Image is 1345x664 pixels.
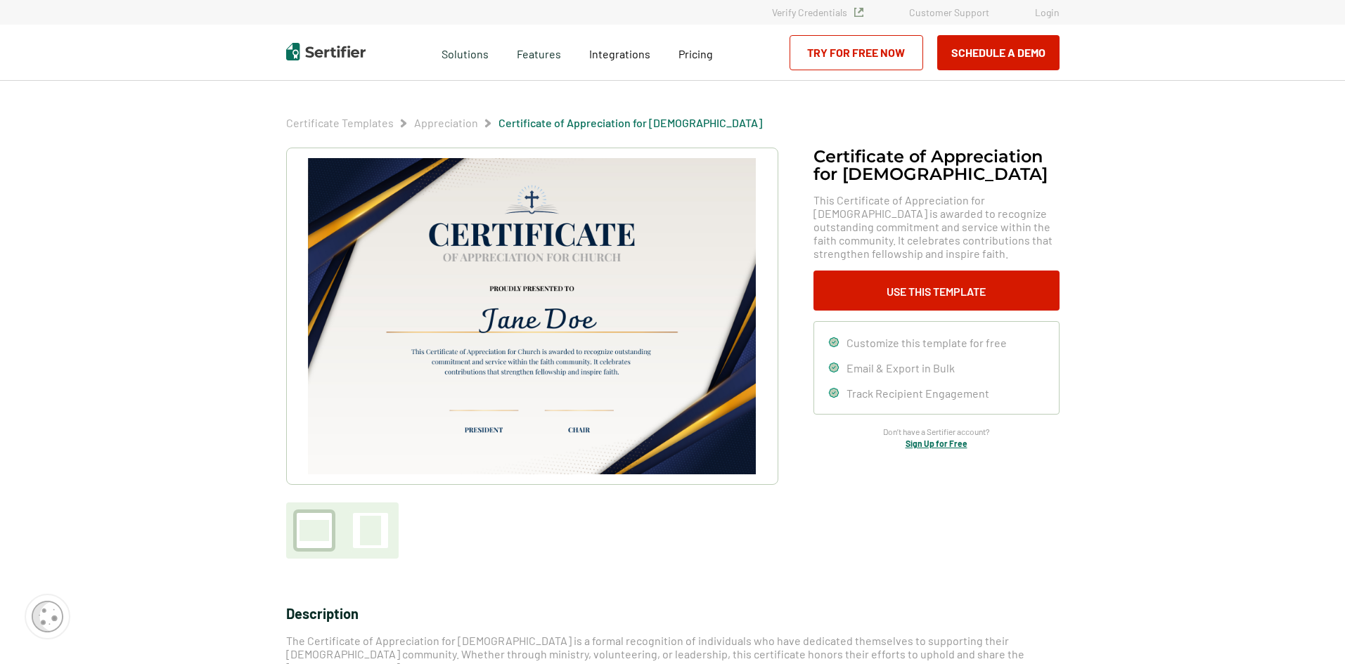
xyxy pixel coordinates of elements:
[589,44,650,61] a: Integrations
[286,116,762,130] div: Breadcrumb
[442,44,489,61] span: Solutions
[414,116,478,130] span: Appreciation
[32,601,63,632] img: Cookie Popup Icon
[589,47,650,60] span: Integrations
[498,116,762,129] a: Certificate of Appreciation for [DEMOGRAPHIC_DATA]​
[286,605,359,622] span: Description
[790,35,923,70] a: Try for Free Now
[286,116,394,130] span: Certificate Templates
[847,386,989,400] span: Track Recipient Engagement
[498,116,762,130] span: Certificate of Appreciation for [DEMOGRAPHIC_DATA]​
[813,148,1060,183] h1: Certificate of Appreciation for [DEMOGRAPHIC_DATA]​
[813,271,1060,311] button: Use This Template
[1275,597,1345,664] iframe: Chat Widget
[286,43,366,60] img: Sertifier | Digital Credentialing Platform
[414,116,478,129] a: Appreciation
[813,193,1060,260] span: This Certificate of Appreciation for [DEMOGRAPHIC_DATA] is awarded to recognize outstanding commi...
[1035,6,1060,18] a: Login
[678,47,713,60] span: Pricing
[909,6,989,18] a: Customer Support
[286,116,394,129] a: Certificate Templates
[854,8,863,17] img: Verified
[517,44,561,61] span: Features
[847,336,1007,349] span: Customize this template for free
[883,425,990,438] span: Don’t have a Sertifier account?
[308,158,755,474] img: Certificate of Appreciation for Church​
[847,361,955,375] span: Email & Export in Bulk
[906,438,967,448] a: Sign Up for Free
[937,35,1060,70] button: Schedule a Demo
[678,44,713,61] a: Pricing
[772,6,863,18] a: Verify Credentials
